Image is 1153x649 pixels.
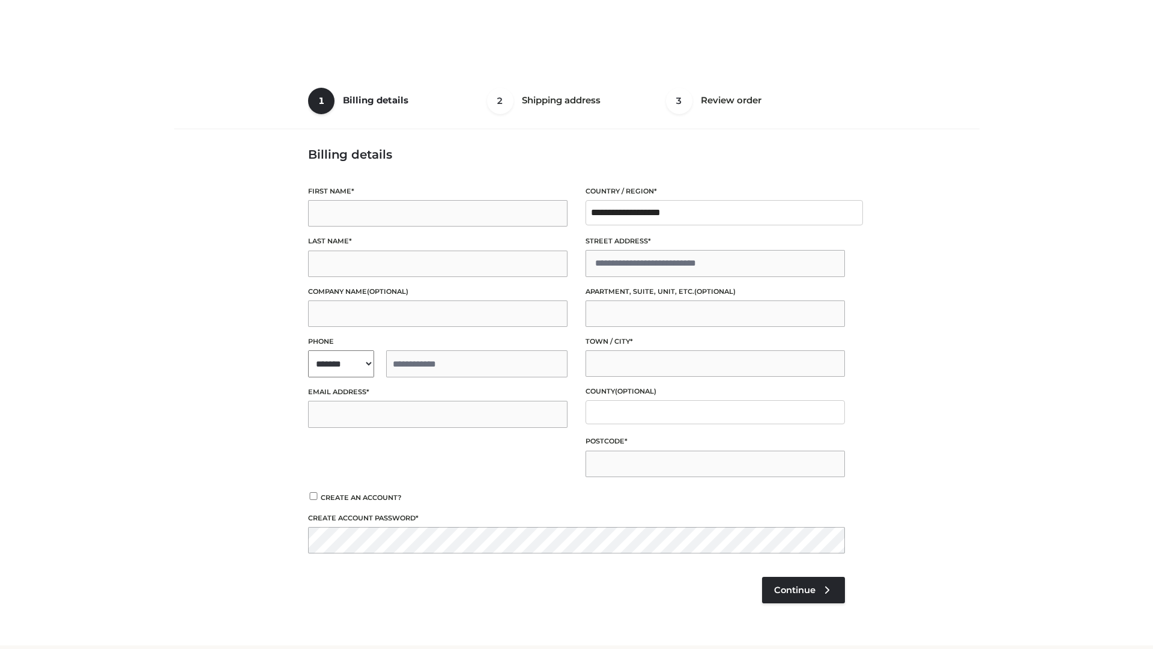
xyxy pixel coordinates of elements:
label: Street address [586,236,845,247]
span: (optional) [367,287,408,296]
label: Last name [308,236,567,247]
label: Create account password [308,513,845,524]
label: Email address [308,386,567,398]
span: Create an account? [321,493,402,502]
span: 2 [487,88,513,114]
input: Create an account? [308,492,319,500]
span: Continue [774,585,816,596]
h3: Billing details [308,147,845,162]
span: Shipping address [522,94,601,106]
label: Company name [308,286,567,297]
label: Phone [308,336,567,347]
span: (optional) [694,287,736,296]
label: Country / Region [586,186,845,197]
span: 3 [666,88,692,114]
label: First name [308,186,567,197]
span: 1 [308,88,334,114]
label: Town / City [586,336,845,347]
a: Continue [762,577,845,603]
label: County [586,386,845,397]
label: Apartment, suite, unit, etc. [586,286,845,297]
label: Postcode [586,436,845,447]
span: Billing details [343,94,408,106]
span: (optional) [615,387,656,395]
span: Review order [701,94,761,106]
